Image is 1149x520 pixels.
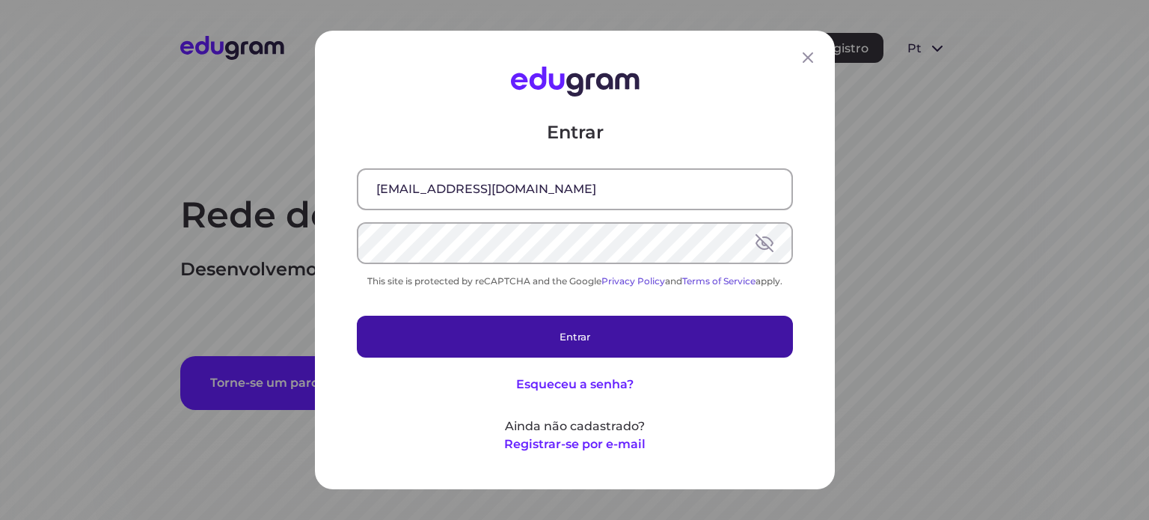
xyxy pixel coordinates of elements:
p: Ainda não cadastrado? [357,417,793,435]
a: Privacy Policy [601,275,665,287]
p: Entrar [357,120,793,144]
button: Esqueceu a senha? [516,376,634,394]
button: Registrar-se por e-mail [504,435,646,453]
input: E-mail [358,170,791,209]
a: Terms of Service [682,275,756,287]
img: Edugram Logo [510,67,639,97]
div: This site is protected by reCAPTCHA and the Google and apply. [357,275,793,287]
button: Entrar [357,316,793,358]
